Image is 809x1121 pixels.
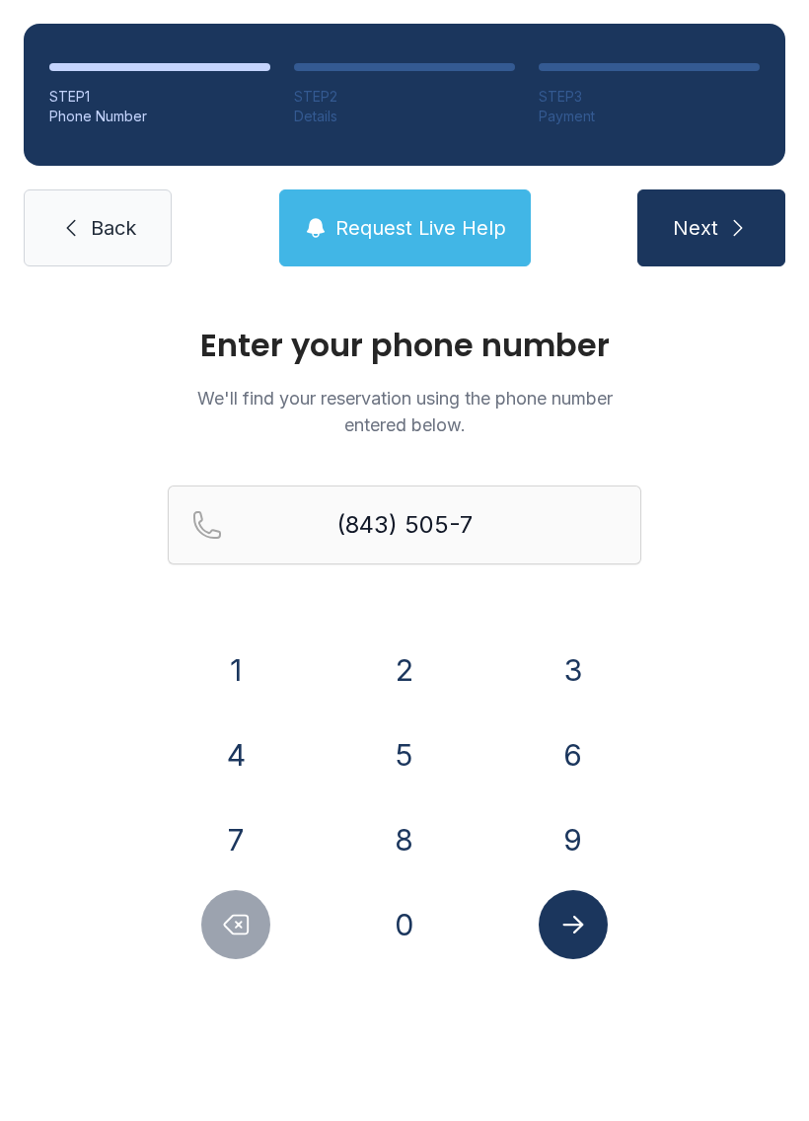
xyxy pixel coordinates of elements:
button: 2 [370,635,439,705]
div: STEP 1 [49,87,270,107]
button: 8 [370,805,439,874]
button: 1 [201,635,270,705]
span: Request Live Help [335,214,506,242]
button: 0 [370,890,439,959]
div: Payment [539,107,760,126]
button: 4 [201,720,270,789]
button: Delete number [201,890,270,959]
div: STEP 3 [539,87,760,107]
button: 5 [370,720,439,789]
span: Back [91,214,136,242]
p: We'll find your reservation using the phone number entered below. [168,385,641,438]
button: 9 [539,805,608,874]
input: Reservation phone number [168,486,641,564]
button: 3 [539,635,608,705]
div: STEP 2 [294,87,515,107]
button: Submit lookup form [539,890,608,959]
span: Next [673,214,718,242]
button: 6 [539,720,608,789]
h1: Enter your phone number [168,330,641,361]
div: Details [294,107,515,126]
div: Phone Number [49,107,270,126]
button: 7 [201,805,270,874]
